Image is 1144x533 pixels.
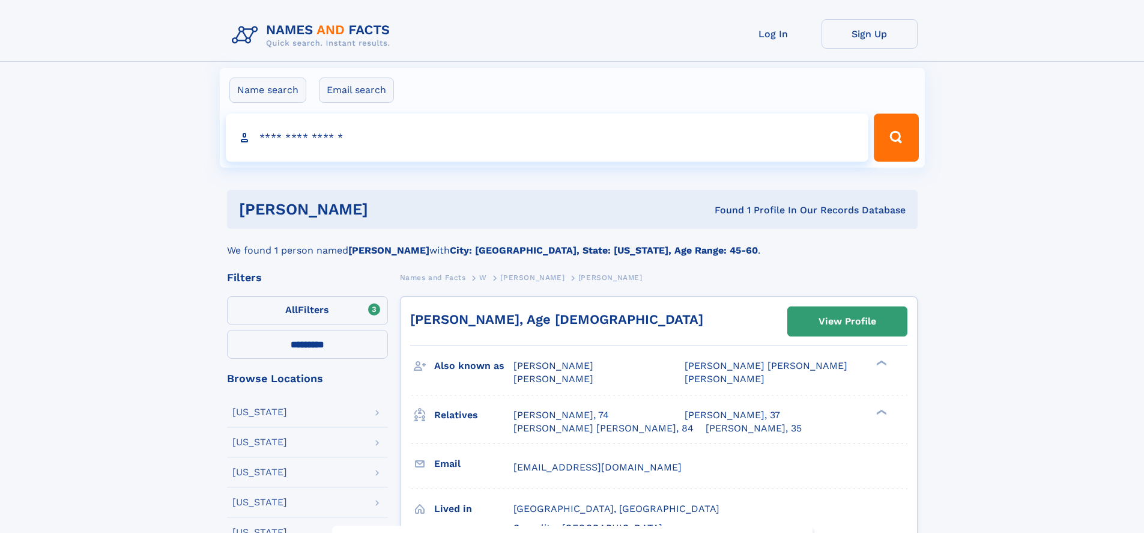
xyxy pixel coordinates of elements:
[578,273,643,282] span: [PERSON_NAME]
[788,307,907,336] a: View Profile
[232,407,287,417] div: [US_STATE]
[725,19,822,49] a: Log In
[500,273,564,282] span: [PERSON_NAME]
[513,422,694,435] a: [PERSON_NAME] [PERSON_NAME], 84
[685,360,847,371] span: [PERSON_NAME] [PERSON_NAME]
[227,272,388,283] div: Filters
[400,270,466,285] a: Names and Facts
[434,454,513,474] h3: Email
[232,468,287,477] div: [US_STATE]
[706,422,802,435] a: [PERSON_NAME], 35
[239,202,542,217] h1: [PERSON_NAME]
[874,114,918,162] button: Search Button
[513,373,593,385] span: [PERSON_NAME]
[410,312,703,327] a: [PERSON_NAME], Age [DEMOGRAPHIC_DATA]
[500,270,564,285] a: [PERSON_NAME]
[232,498,287,507] div: [US_STATE]
[873,359,888,367] div: ❯
[873,408,888,416] div: ❯
[685,373,764,385] span: [PERSON_NAME]
[819,308,876,335] div: View Profile
[541,204,906,217] div: Found 1 Profile In Our Records Database
[229,78,306,103] label: Name search
[685,409,780,422] a: [PERSON_NAME], 37
[450,245,758,256] b: City: [GEOGRAPHIC_DATA], State: [US_STATE], Age Range: 45-60
[227,373,388,384] div: Browse Locations
[513,360,593,371] span: [PERSON_NAME]
[822,19,918,49] a: Sign Up
[513,461,682,473] span: [EMAIL_ADDRESS][DOMAIN_NAME]
[434,405,513,425] h3: Relatives
[479,270,487,285] a: W
[319,78,394,103] label: Email search
[513,503,719,514] span: [GEOGRAPHIC_DATA], [GEOGRAPHIC_DATA]
[348,245,429,256] b: [PERSON_NAME]
[232,437,287,447] div: [US_STATE]
[285,304,298,315] span: All
[434,499,513,519] h3: Lived in
[227,229,918,258] div: We found 1 person named with .
[227,296,388,325] label: Filters
[434,356,513,376] h3: Also known as
[227,19,400,52] img: Logo Names and Facts
[513,409,609,422] a: [PERSON_NAME], 74
[226,114,869,162] input: search input
[479,273,487,282] span: W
